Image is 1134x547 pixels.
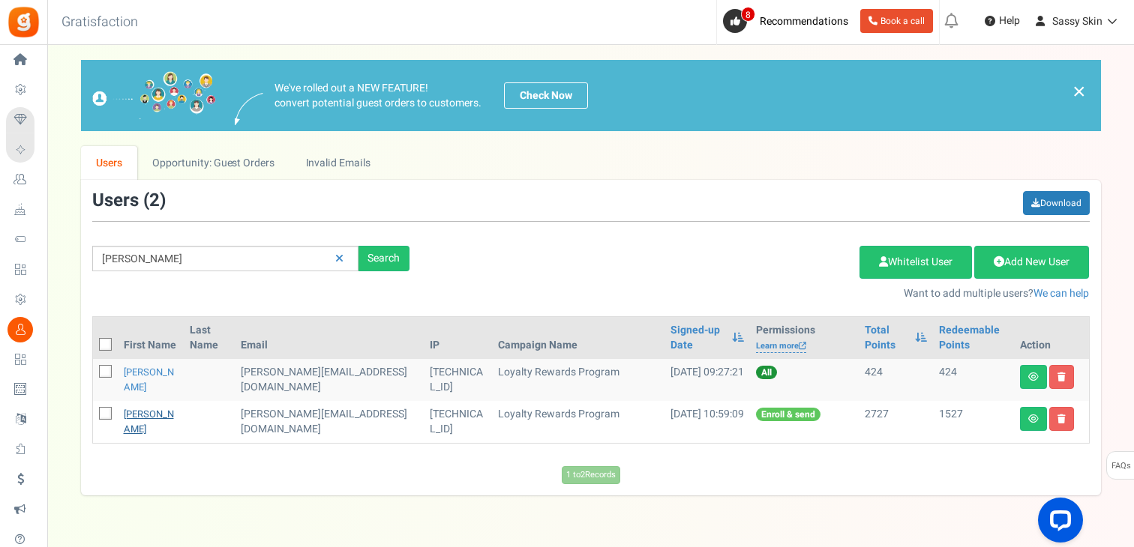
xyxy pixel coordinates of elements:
a: Add New User [974,246,1089,279]
th: Action [1014,317,1089,359]
td: [PERSON_NAME][EMAIL_ADDRESS][DOMAIN_NAME] [235,401,424,443]
a: Learn more [756,340,806,353]
i: Delete user [1057,372,1066,381]
h3: Users ( ) [92,191,166,211]
span: FAQs [1111,452,1131,480]
td: [TECHNICAL_ID] [424,359,492,401]
a: Redeemable Points [939,323,1008,353]
a: Download [1023,191,1090,215]
a: [PERSON_NAME] [124,407,174,436]
a: Users [81,146,138,180]
span: Enroll & send [756,408,820,421]
span: Sassy Skin [1052,13,1102,29]
i: View details [1028,372,1039,381]
a: Signed-up Date [670,323,725,353]
th: First Name [118,317,184,359]
img: Gratisfaction [7,5,40,39]
span: 8 [741,7,755,22]
td: Loyalty Rewards Program [492,359,664,401]
th: Permissions [750,317,858,359]
td: [PERSON_NAME][EMAIL_ADDRESS][DOMAIN_NAME] [235,359,424,401]
th: Campaign Name [492,317,664,359]
a: Reset [328,246,351,272]
a: Book a call [860,9,933,33]
div: Search [358,246,409,271]
p: Want to add multiple users? [432,286,1090,301]
td: 424 [933,359,1014,401]
a: Total Points [865,323,907,353]
h3: Gratisfaction [45,7,154,37]
td: 424 [859,359,933,401]
span: 2 [149,187,160,214]
td: [DATE] 09:27:21 [664,359,751,401]
th: Last Name [184,317,235,359]
a: Help [979,9,1026,33]
span: All [756,366,777,379]
a: × [1072,82,1086,100]
a: [PERSON_NAME] [124,365,174,394]
i: View details [1028,414,1039,423]
a: Check Now [504,82,588,109]
td: 1527 [933,401,1014,443]
a: We can help [1033,285,1089,301]
input: Search by email or name [92,246,358,271]
a: Whitelist User [859,246,972,279]
td: 2727 [859,401,933,443]
i: Delete user [1057,414,1066,423]
th: Email [235,317,424,359]
a: Invalid Emails [290,146,385,180]
img: images [235,93,263,125]
span: Help [995,13,1020,28]
p: We've rolled out a NEW FEATURE! convert potential guest orders to customers. [274,81,481,111]
td: [TECHNICAL_ID] [424,401,492,443]
th: IP [424,317,492,359]
td: [DATE] 10:59:09 [664,401,751,443]
img: images [92,71,216,120]
a: 8 Recommendations [723,9,854,33]
span: Recommendations [760,13,848,29]
td: Loyalty Rewards Program [492,401,664,443]
a: Opportunity: Guest Orders [137,146,289,180]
